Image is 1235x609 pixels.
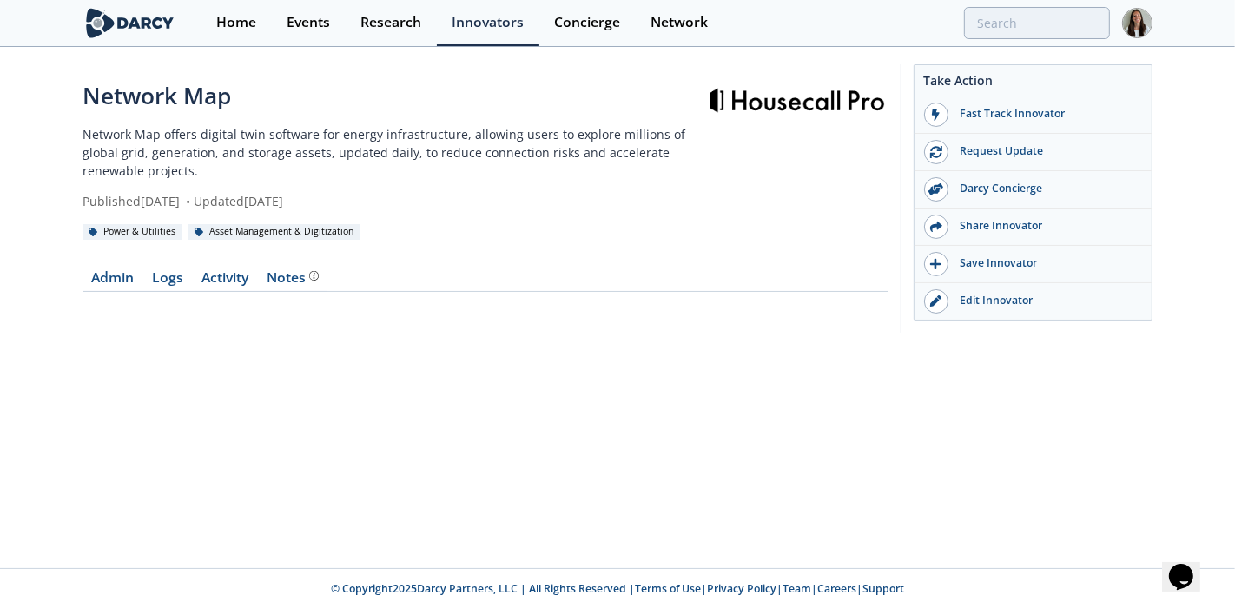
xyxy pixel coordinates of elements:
[83,125,703,180] p: Network Map offers digital twin software for energy infrastructure, allowing users to explore mil...
[948,218,1143,234] div: Share Innovator
[948,255,1143,271] div: Save Innovator
[183,193,194,209] span: •
[651,16,708,30] div: Network
[83,192,703,210] div: Published [DATE] Updated [DATE]
[216,16,256,30] div: Home
[360,16,421,30] div: Research
[309,271,319,281] img: information.svg
[817,581,856,596] a: Careers
[83,8,177,38] img: logo-wide.svg
[915,283,1152,320] a: Edit Innovator
[188,224,360,240] div: Asset Management & Digitization
[783,581,811,596] a: Team
[635,581,701,596] a: Terms of Use
[1122,8,1152,38] img: Profile
[143,271,193,292] a: Logs
[267,271,319,285] div: Notes
[86,581,1149,597] p: © Copyright 2025 Darcy Partners, LLC | All Rights Reserved | | | | |
[948,293,1143,308] div: Edit Innovator
[258,271,327,292] a: Notes
[707,581,776,596] a: Privacy Policy
[915,246,1152,283] button: Save Innovator
[948,143,1143,159] div: Request Update
[948,106,1143,122] div: Fast Track Innovator
[915,71,1152,96] div: Take Action
[83,271,143,292] a: Admin
[287,16,330,30] div: Events
[83,79,703,113] div: Network Map
[1162,539,1218,592] iframe: chat widget
[948,181,1143,196] div: Darcy Concierge
[862,581,904,596] a: Support
[554,16,620,30] div: Concierge
[452,16,524,30] div: Innovators
[964,7,1110,39] input: Advanced Search
[193,271,258,292] a: Activity
[83,224,182,240] div: Power & Utilities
